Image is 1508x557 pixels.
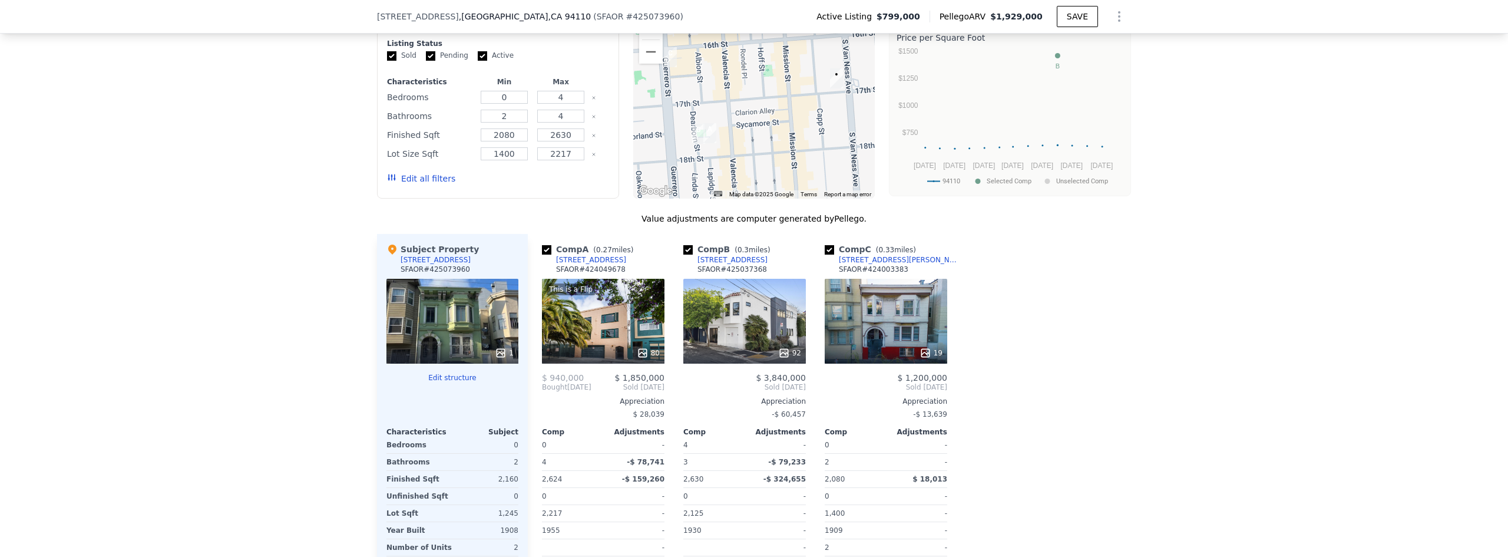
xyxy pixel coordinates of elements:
div: Bathrooms [386,454,450,470]
button: Zoom out [639,40,663,64]
div: - [747,488,806,505]
div: Year Built [386,522,450,539]
span: $ 940,000 [542,373,584,383]
div: - [747,505,806,522]
div: - [888,505,947,522]
span: 4 [683,441,688,449]
div: A chart. [897,46,1123,193]
span: $ 1,850,000 [614,373,664,383]
div: Comp [542,427,603,437]
img: Google [636,183,675,199]
div: Comp B [683,243,775,255]
text: $1250 [898,74,918,83]
a: Report a map error [824,191,871,197]
div: - [606,488,664,505]
div: 0 [455,488,518,505]
div: Characteristics [387,77,474,87]
span: 2,080 [825,475,845,483]
div: Bedrooms [386,437,450,453]
text: 94110 [943,177,960,185]
div: 19 [920,347,943,359]
span: Active Listing [816,11,877,22]
span: 0 [542,441,547,449]
div: Unfinished Sqft [386,488,450,505]
div: 80 [637,347,660,359]
input: Pending [426,51,435,61]
div: [STREET_ADDRESS][PERSON_NAME] [839,255,961,265]
div: Adjustments [745,427,806,437]
div: Appreciation [683,397,806,406]
div: Value adjustments are computer generated by Pellego . [377,213,1131,225]
span: 2,217 [542,509,562,518]
div: - [888,437,947,453]
span: $ 1,200,000 [897,373,947,383]
button: Edit structure [386,373,518,383]
span: 0 [825,492,829,500]
a: [STREET_ADDRESS] [683,255,768,265]
div: 1930 [683,522,742,539]
div: Characteristics [386,427,452,437]
div: 3 [683,454,742,470]
span: , CA 94110 [548,12,591,21]
div: - [606,522,664,539]
div: - [888,522,947,539]
div: Listing Status [387,39,609,48]
text: [DATE] [1001,162,1024,170]
div: 1,245 [455,505,518,522]
div: - [747,437,806,453]
text: B [1056,62,1060,70]
div: Finished Sqft [387,127,474,143]
span: ( miles) [730,246,775,254]
span: 2,125 [683,509,703,518]
div: Adjustments [603,427,664,437]
span: Sold [DATE] [683,383,806,392]
div: - [747,539,806,556]
div: Adjustments [886,427,947,437]
div: 4 [542,454,601,470]
div: [DATE] [542,383,591,392]
text: $750 [902,128,918,137]
span: $1,929,000 [990,12,1043,21]
div: 30 Bird St [692,124,705,144]
div: 1908 [455,522,518,539]
button: Clear [591,133,596,138]
div: 3214 17th St [830,68,843,88]
span: $ 3,840,000 [756,373,806,383]
div: This is a Flip [547,284,595,295]
div: - [606,505,664,522]
text: [DATE] [1090,162,1113,170]
text: $1000 [898,101,918,110]
div: Max [535,77,587,87]
button: Keyboard shortcuts [714,191,722,196]
a: Terms (opens in new tab) [801,191,817,197]
div: 1955 [542,522,601,539]
span: 0 [825,441,829,449]
div: Bedrooms [387,89,474,106]
text: $1500 [898,47,918,55]
div: Finished Sqft [386,471,450,487]
label: Active [478,51,514,61]
span: $ 28,039 [633,410,664,418]
a: Open this area in Google Maps (opens a new window) [636,183,675,199]
div: 2 [457,539,518,556]
div: - [888,539,947,556]
div: Comp C [825,243,921,255]
span: 0.27 [596,246,612,254]
a: [STREET_ADDRESS] [542,255,626,265]
text: [DATE] [943,162,965,170]
div: [STREET_ADDRESS] [556,255,626,265]
span: -$ 79,233 [768,458,806,466]
div: - [888,454,947,470]
span: -$ 324,655 [763,475,806,483]
span: Map data ©2025 Google [729,191,793,197]
text: Unselected Comp [1056,177,1108,185]
div: - [747,522,806,539]
div: 0 [455,437,518,453]
div: Min [478,77,530,87]
div: - [888,488,947,505]
span: 0.3 [738,246,749,254]
button: Clear [591,95,596,100]
span: -$ 60,457 [772,410,806,418]
div: Lot Size Sqft [387,146,474,162]
div: 429 Guerrero St [664,47,677,67]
